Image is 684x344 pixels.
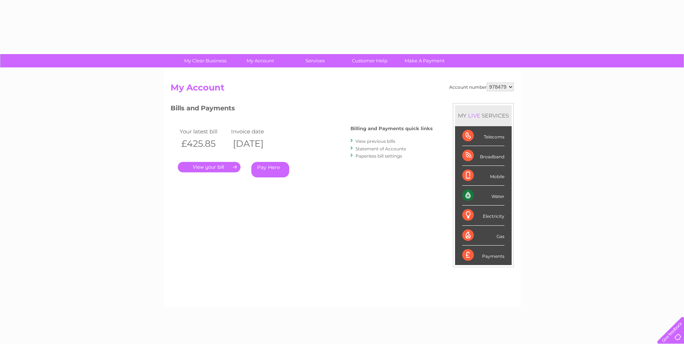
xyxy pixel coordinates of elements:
[178,162,240,172] a: .
[350,126,433,131] h4: Billing and Payments quick links
[356,146,406,151] a: Statement of Accounts
[462,206,504,225] div: Electricity
[229,136,281,151] th: [DATE]
[462,226,504,246] div: Gas
[462,186,504,206] div: Water
[462,246,504,265] div: Payments
[462,166,504,186] div: Mobile
[467,112,482,119] div: LIVE
[356,153,402,159] a: Paperless bill settings
[356,138,395,144] a: View previous bills
[178,136,230,151] th: £425.85
[171,83,514,96] h2: My Account
[462,126,504,146] div: Telecoms
[285,54,345,67] a: Services
[176,54,235,67] a: My Clear Business
[449,83,514,91] div: Account number
[462,146,504,166] div: Broadband
[455,105,512,126] div: MY SERVICES
[229,127,281,136] td: Invoice date
[178,127,230,136] td: Your latest bill
[171,103,433,116] h3: Bills and Payments
[230,54,290,67] a: My Account
[340,54,400,67] a: Customer Help
[395,54,454,67] a: Make A Payment
[251,162,289,177] a: Pay Here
